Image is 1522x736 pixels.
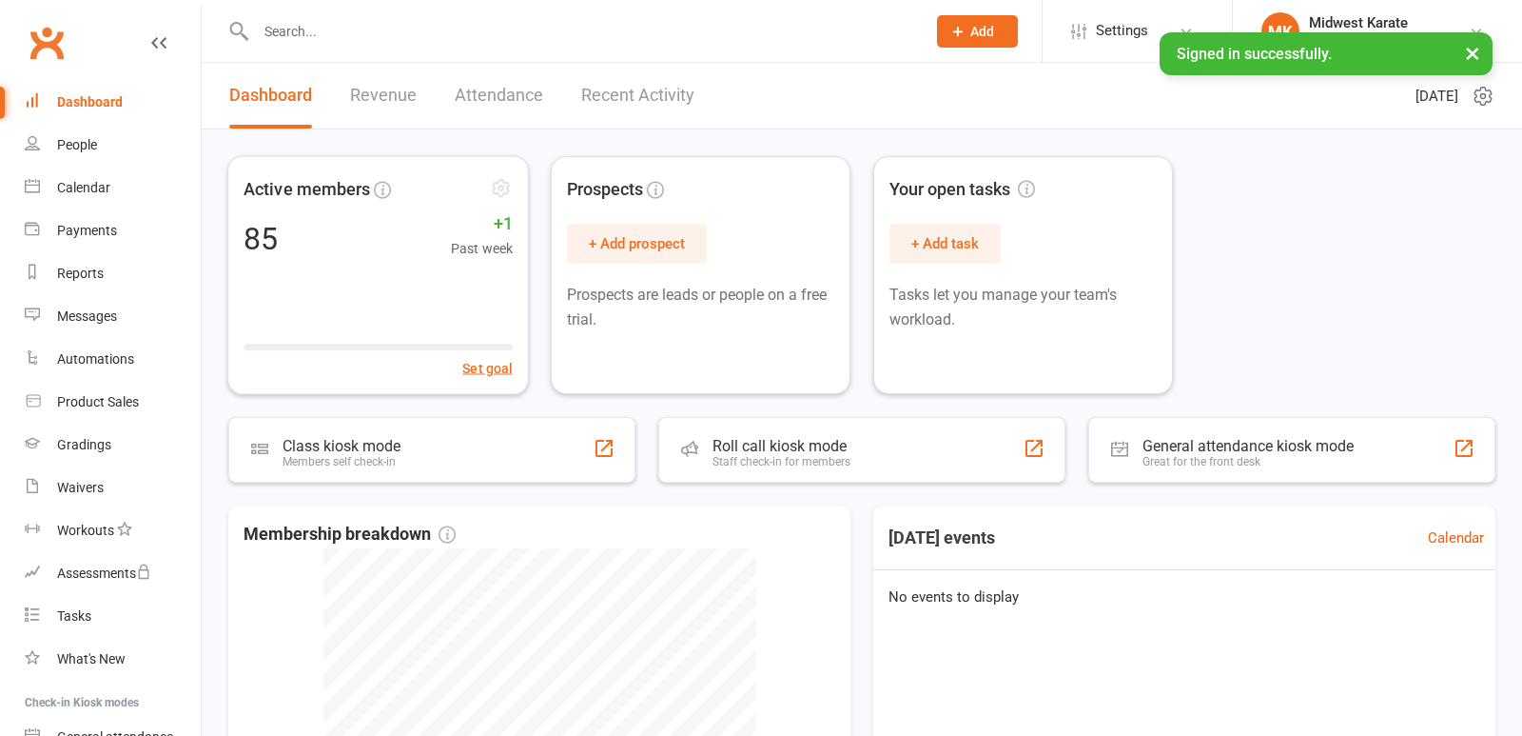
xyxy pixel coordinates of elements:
[873,521,1010,555] h3: [DATE] events
[1415,85,1458,108] span: [DATE]
[57,480,104,495] div: Waivers
[1142,437,1354,455] div: General attendance kiosk mode
[57,94,123,109] div: Dashboard
[244,223,278,253] div: 85
[455,63,543,129] a: Attendance
[25,552,201,595] a: Assessments
[1309,14,1469,31] div: Midwest Karate
[57,137,97,152] div: People
[25,381,201,424] a: Product Sales
[889,224,1001,264] button: + Add task
[244,175,370,203] span: Active members
[23,19,70,67] a: Clubworx
[25,295,201,338] a: Messages
[57,223,117,238] div: Payments
[57,266,104,281] div: Reports
[57,566,151,581] div: Assessments
[229,63,312,129] a: Dashboard
[581,63,694,129] a: Recent Activity
[57,437,111,452] div: Gradings
[57,394,139,409] div: Product Sales
[1309,31,1469,49] div: Midwest Karate Saskatoon
[250,18,912,45] input: Search...
[244,521,456,548] span: Membership breakdown
[1142,455,1354,468] div: Great for the front desk
[1261,12,1299,50] div: MK
[25,252,201,295] a: Reports
[451,238,512,260] span: Past week
[937,15,1018,48] button: Add
[283,455,400,468] div: Members self check-in
[1428,527,1484,549] a: Calendar
[866,570,1503,624] div: No events to display
[462,357,512,379] button: Set goal
[350,63,417,129] a: Revenue
[712,455,850,468] div: Staff check-in for members
[25,638,201,681] a: What's New
[25,209,201,252] a: Payments
[57,651,126,666] div: What's New
[25,595,201,638] a: Tasks
[889,176,1035,204] span: Your open tasks
[889,283,1157,331] p: Tasks let you manage your team's workload.
[25,338,201,381] a: Automations
[25,467,201,509] a: Waivers
[57,180,110,195] div: Calendar
[25,81,201,124] a: Dashboard
[283,437,400,455] div: Class kiosk mode
[57,523,114,538] div: Workouts
[25,124,201,167] a: People
[1177,45,1332,63] span: Signed in successfully.
[970,24,994,39] span: Add
[451,210,512,238] span: +1
[567,283,834,331] p: Prospects are leads or people on a free trial.
[1455,32,1490,73] button: ×
[57,608,91,624] div: Tasks
[567,224,707,264] button: + Add prospect
[57,351,134,367] div: Automations
[25,424,201,467] a: Gradings
[1096,10,1148,52] span: Settings
[712,437,850,455] div: Roll call kiosk mode
[567,176,643,204] span: Prospects
[57,308,117,324] div: Messages
[25,509,201,552] a: Workouts
[25,167,201,209] a: Calendar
